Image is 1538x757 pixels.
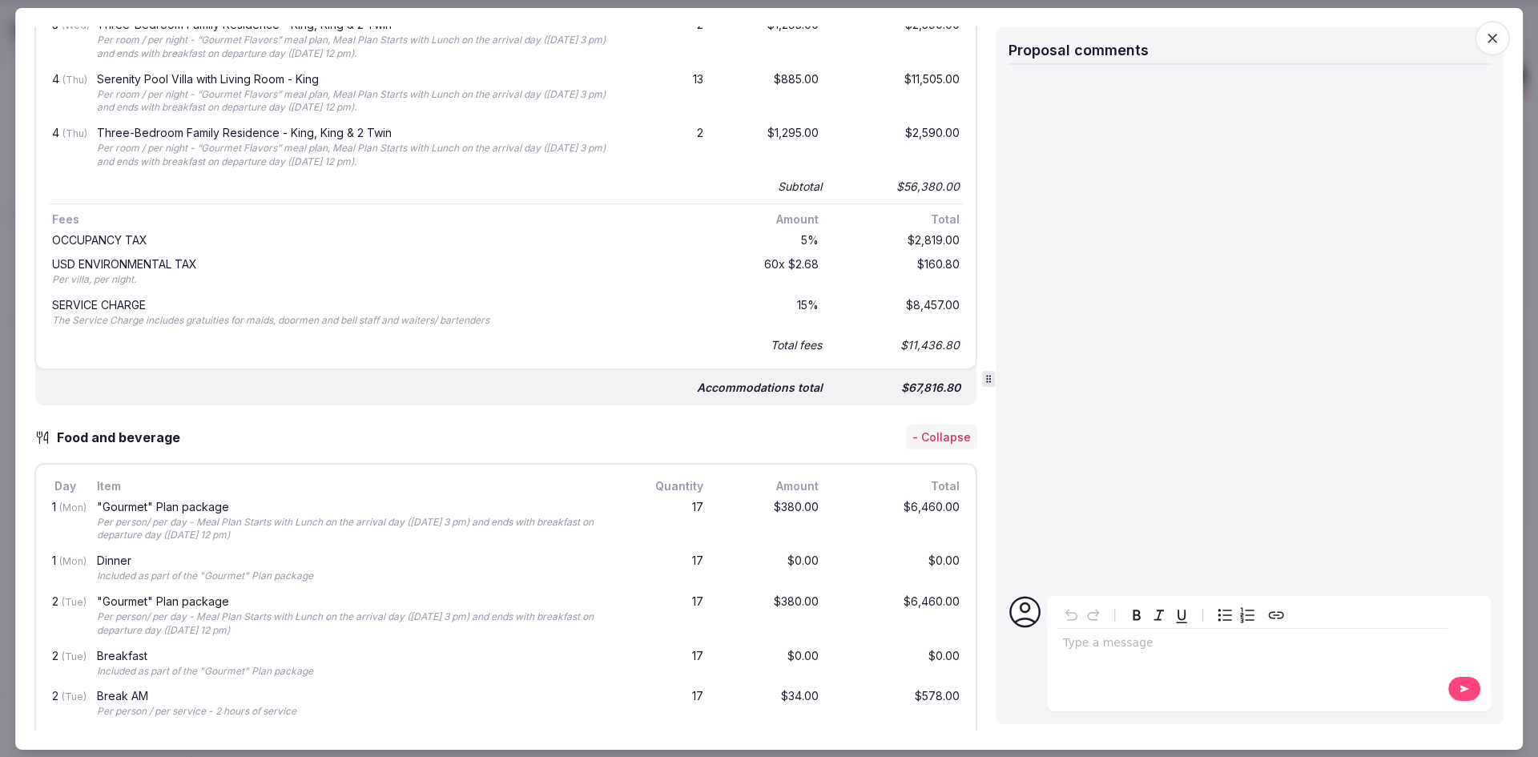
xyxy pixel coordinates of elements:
div: 3 [49,16,81,64]
div: 5 % [719,232,822,249]
div: Amount [719,211,822,228]
span: (Mon) [59,555,87,567]
span: (Thu) [62,73,87,85]
div: $11,436.80 [835,334,963,356]
div: editable markdown [1057,629,1447,661]
div: Per room / per night - “Gourmet Flavors” meal plan, Meal Plan Starts with Lunch on the arrival da... [97,34,614,61]
div: Total [835,477,963,495]
div: Per person/ per day - Meal Plan Starts with Lunch on the arrival day ([DATE] 3 pm) and ends with ... [97,516,614,543]
div: 17 [630,552,707,586]
div: 15 % [719,296,822,331]
div: $56,380.00 [835,175,963,198]
div: Dinner [97,555,614,566]
button: - Collapse [906,425,977,450]
div: 17 [630,593,707,641]
button: Numbered list [1236,604,1258,626]
div: $11,505.00 [835,70,963,118]
div: 1 [49,498,81,546]
div: Per villa, per night. [52,273,703,287]
div: Serenity Pool Villa with Living Room - King [97,73,614,84]
button: Bulleted list [1214,604,1236,626]
div: $2,590.00 [835,16,963,64]
div: Total [835,211,963,228]
div: 2 [630,16,707,64]
div: 2 [49,647,81,682]
div: toggle group [1214,604,1258,626]
div: 2 [49,593,81,641]
div: Included as part of the "Gourmet" Plan package [97,665,614,678]
div: 17 [630,498,707,546]
div: 2 [630,124,707,172]
div: Breakfast [97,650,614,662]
div: $67,816.80 [835,376,964,399]
div: Per room / per night - “Gourmet Flavors” meal plan, Meal Plan Starts with Lunch on the arrival da... [97,142,614,169]
div: $160.80 [835,256,963,290]
div: $1,295.00 [719,124,822,172]
div: $6,460.00 [835,593,963,641]
div: $2,590.00 [835,124,963,172]
div: Subtotal [778,179,822,195]
div: USD ENVIRONMENTAL TAX [52,259,703,270]
div: Total fees [771,337,822,353]
div: $0.00 [835,552,963,586]
span: Proposal comments [1009,41,1149,58]
div: $885.00 [719,70,822,118]
div: Amount [719,477,822,495]
div: $0.00 [719,647,822,682]
div: $8,457.00 [835,296,963,331]
div: SERVICE CHARGE [52,300,703,311]
div: Day [49,477,81,495]
div: 2 [49,687,81,722]
div: $578.00 [835,687,963,722]
div: Per room / per night - “Gourmet Flavors” meal plan, Meal Plan Starts with Lunch on the arrival da... [97,87,614,115]
div: 17 [630,647,707,682]
div: Included as part of the "Gourmet" Plan package [97,570,614,583]
div: $0.00 [835,647,963,682]
div: Quantity [630,477,707,495]
div: Break AM [97,691,614,702]
div: OCCUPANCY TAX [52,235,703,246]
h3: Food and beverage [50,428,196,447]
div: 17 [630,687,707,722]
div: Three-Bedroom Family Residence - King, King & 2 Twin [97,127,614,139]
div: $1,295.00 [719,16,822,64]
button: Italic [1148,604,1170,626]
div: Fees [49,211,707,228]
div: "Gourmet" Plan package [97,596,614,607]
div: $6,460.00 [835,498,963,546]
div: $380.00 [719,593,822,641]
button: Bold [1125,604,1148,626]
div: $380.00 [719,498,822,546]
div: 4 [49,124,81,172]
div: "Gourmet" Plan package [97,501,614,513]
div: Accommodations total [697,380,823,396]
div: Per person/ per day - Meal Plan Starts with Lunch on the arrival day ([DATE] 3 pm) and ends with ... [97,610,614,638]
div: 60 x $2.68 [719,256,822,290]
div: The Service Charge includes gratuities for maids, doormen and bell staff and waiters/ bartenders [52,314,703,328]
div: $2,819.00 [835,232,963,249]
div: 13 [630,70,707,118]
span: (Tue) [62,596,87,608]
button: Create link [1265,604,1287,626]
div: $0.00 [719,552,822,586]
span: (Mon) [59,501,87,513]
div: $34.00 [719,687,822,722]
span: (Thu) [62,127,87,139]
div: Per person / per service - 2 hours of service [97,705,614,719]
div: 1 [49,552,81,586]
span: (Tue) [62,691,87,703]
div: 4 [49,70,81,118]
div: Item [94,477,617,495]
div: Three-Bedroom Family Residence - King, King & 2 Twin [97,19,614,30]
span: (Tue) [62,650,87,662]
button: Underline [1170,604,1193,626]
